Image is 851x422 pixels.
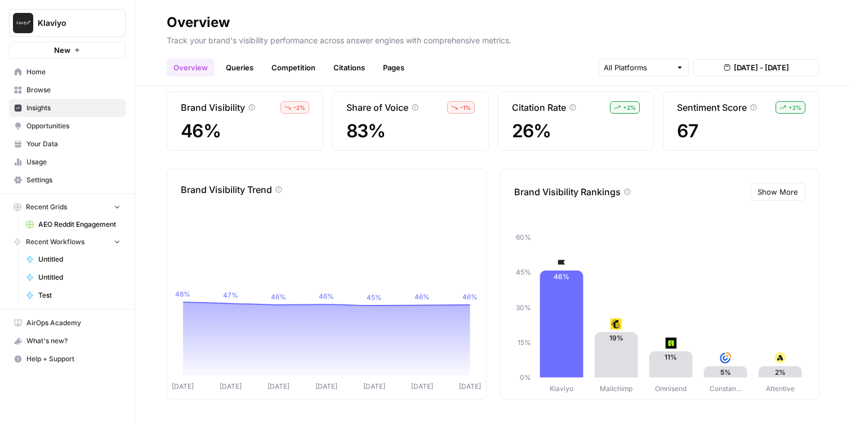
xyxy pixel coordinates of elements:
span: Untitled [38,272,121,282]
img: Klaviyo Logo [13,13,33,33]
span: Show More [758,186,798,197]
span: AEO Reddit Engagement [38,219,121,230]
p: Share of Voice [346,101,408,114]
a: AirOps Academy [9,314,126,332]
tspan: Attentive [766,384,795,393]
tspan: 46% [415,293,430,301]
span: Klaviyo [38,17,106,29]
span: Test [38,290,121,300]
p: Brand Visibility [181,101,245,114]
span: Untitled [38,254,121,264]
tspan: 60% [515,233,531,241]
span: Home [26,67,121,77]
a: Your Data [9,135,126,153]
tspan: 47% [223,291,238,299]
span: 46% [181,121,309,141]
tspan: 0% [519,373,531,381]
a: Insights [9,99,126,117]
button: Recent Grids [9,199,126,216]
p: Track your brand's visibility performance across answer engines with comprehensive metrics. [167,32,819,46]
button: What's new? [9,332,126,350]
img: n07qf5yuhemumpikze8icgz1odva [774,352,786,363]
span: + 2 % [623,103,636,112]
a: Untitled [21,250,126,268]
button: New [9,42,126,59]
tspan: [DATE] [220,382,242,390]
tspan: [DATE] [172,382,194,390]
tspan: 45% [367,293,382,302]
span: New [54,44,70,56]
tspan: 46% [462,293,478,301]
a: Usage [9,153,126,171]
span: 67 [677,121,805,141]
span: Settings [26,175,121,185]
span: Opportunities [26,121,121,131]
a: Pages [376,59,411,77]
img: pg21ys236mnd3p55lv59xccdo3xy [611,318,622,330]
p: Sentiment Score [677,101,747,114]
span: 26% [512,121,640,141]
p: Citation Rate [512,101,566,114]
text: 11% [665,353,677,362]
a: Competition [265,59,322,77]
a: Opportunities [9,117,126,135]
span: Help + Support [26,354,121,364]
text: 46% [554,272,569,281]
tspan: 46% [319,292,334,300]
div: What's new? [10,333,125,349]
p: Brand Visibility Rankings [514,185,621,199]
p: Brand Visibility Trend [181,183,272,196]
span: AirOps Academy [26,318,121,328]
a: Overview [167,59,215,77]
span: [DATE] - [DATE] [734,62,789,73]
tspan: [DATE] [268,382,289,390]
tspan: 15% [517,338,531,347]
tspan: [DATE] [411,382,433,390]
tspan: 45% [515,268,531,277]
span: Browse [26,85,121,95]
text: 19% [609,334,623,342]
text: 5% [720,368,730,376]
tspan: Omnisend [655,384,687,393]
tspan: [DATE] [363,382,385,390]
button: Recent Workflows [9,234,126,250]
span: Your Data [26,139,121,149]
span: Usage [26,157,121,167]
img: rg202btw2ktor7h9ou5yjtg7epnf [720,352,731,363]
span: Recent Grids [26,202,67,212]
button: Workspace: Klaviyo [9,9,126,37]
a: Test [21,286,126,304]
a: Home [9,63,126,81]
div: Overview [167,14,230,32]
tspan: 46% [271,293,286,301]
tspan: [DATE] [315,382,337,390]
text: 2% [775,368,786,376]
tspan: Mailchimp [600,384,632,393]
img: or48ckoj2dr325ui2uouqhqfwspy [665,338,676,349]
button: [DATE] - [DATE] [693,59,819,76]
img: d03zj4el0aa7txopwdneenoutvcu [556,257,567,268]
tspan: Constan… [710,384,742,393]
a: Browse [9,81,126,99]
a: Untitled [21,268,126,286]
button: Show More [750,183,805,201]
tspan: [DATE] [459,382,481,390]
span: – 1 % [460,103,471,112]
tspan: 48% [175,290,190,298]
span: Recent Workflows [26,237,84,247]
span: 83% [346,121,475,141]
input: All Platforms [604,62,671,73]
a: AEO Reddit Engagement [21,216,126,234]
a: Citations [327,59,372,77]
tspan: 30% [515,303,531,312]
span: + 2 % [788,103,801,112]
a: Queries [219,59,260,77]
button: Help + Support [9,350,126,368]
a: Settings [9,171,126,189]
span: Insights [26,103,121,113]
tspan: Klaviyo [550,384,573,393]
span: – 2 % [293,103,305,112]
